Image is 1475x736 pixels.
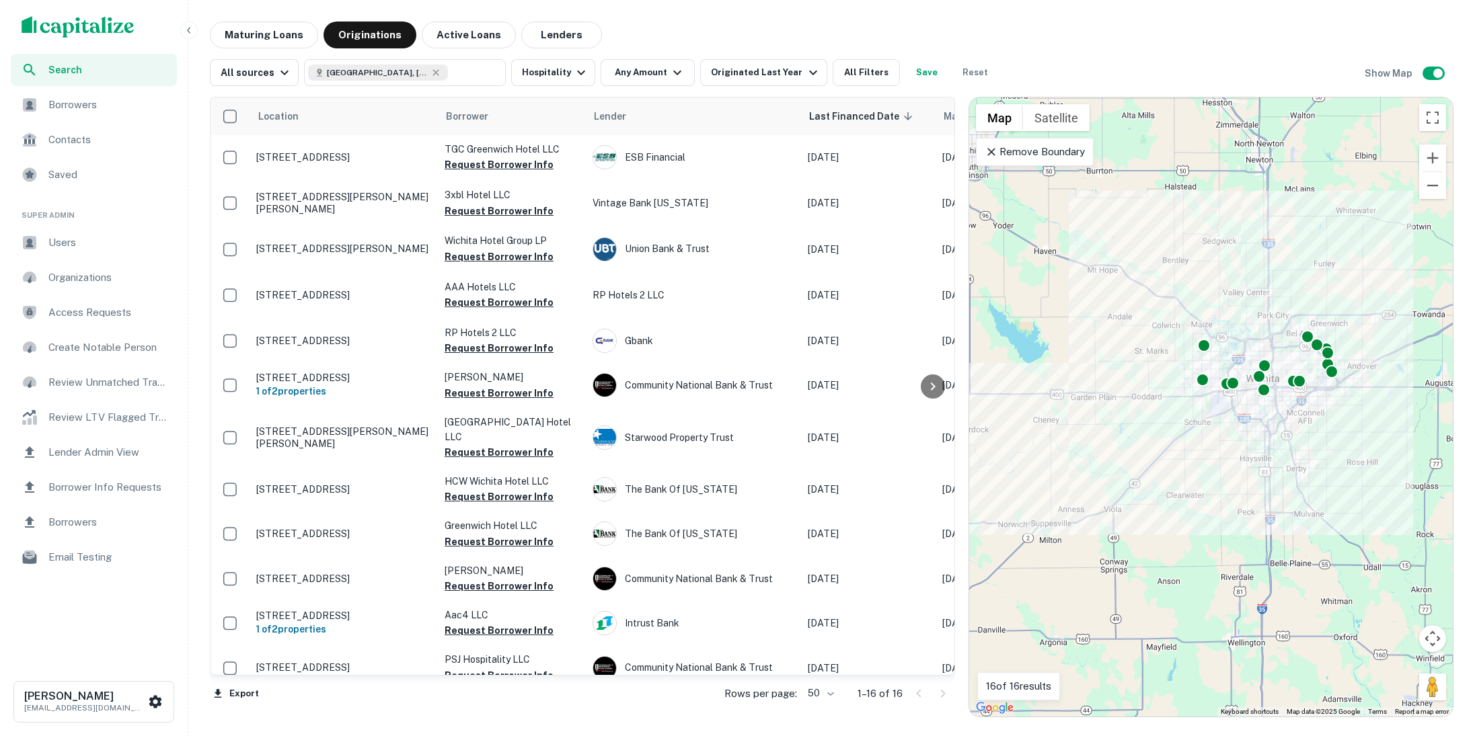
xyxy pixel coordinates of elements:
[445,188,579,202] p: 3xbl Hotel LLC
[445,203,554,219] button: Request Borrower Info
[11,541,177,573] div: Email Testing
[511,59,595,86] button: Hospitality
[445,142,579,157] p: TGC Greenwich Hotel LLC
[256,622,431,637] h6: 1 of 2 properties
[801,97,936,135] th: Last Financed Date
[11,506,177,538] a: Borrowers
[593,612,616,635] img: picture
[808,196,929,210] p: [DATE]
[593,478,616,501] img: picture
[809,108,917,124] span: Last Financed Date
[858,686,903,702] p: 1–16 of 16
[11,54,177,86] a: Search
[445,340,554,356] button: Request Borrower Info
[445,534,554,550] button: Request Borrower Info
[973,699,1017,717] img: Google
[601,59,695,86] button: Any Amount
[256,528,431,540] p: [STREET_ADDRESS]
[445,157,554,173] button: Request Borrower Info
[48,514,169,530] span: Borrowers
[324,22,416,48] button: Originations
[808,242,929,257] p: [DATE]
[593,145,794,169] div: ESB Financial
[22,16,135,38] img: capitalize-logo.png
[1419,145,1446,171] button: Zoom in
[808,571,929,586] p: [DATE]
[250,97,438,135] th: Location
[973,699,1017,717] a: Open this area in Google Maps (opens a new window)
[48,479,169,495] span: Borrower Info Requests
[808,526,929,541] p: [DATE]
[48,444,169,460] span: Lender Admin View
[808,482,929,497] p: [DATE]
[256,573,431,585] p: [STREET_ADDRESS]
[1221,707,1279,717] button: Keyboard shortcuts
[445,652,579,667] p: PSJ Hospitality LLC
[48,235,169,251] span: Users
[593,373,794,397] div: Community National Bank & Trust
[256,483,431,495] p: [STREET_ADDRESS]
[445,474,579,489] p: HCW Wichita Hotel LLC
[438,97,586,135] th: Borrower
[594,108,626,124] span: Lender
[445,489,554,505] button: Request Borrower Info
[1368,708,1387,715] a: Terms
[256,372,431,384] p: [STREET_ADDRESS]
[1023,104,1090,131] button: Show satellite imagery
[256,151,431,163] p: [STREET_ADDRESS]
[808,661,929,676] p: [DATE]
[48,374,169,391] span: Review Unmatched Transactions
[48,167,169,183] span: Saved
[593,567,616,590] img: picture
[48,339,169,356] span: Create Notable Person
[11,331,177,364] a: Create Notable Person
[1419,104,1446,131] button: Toggle fullscreen view
[48,270,169,286] span: Organizations
[802,684,836,703] div: 50
[445,370,579,384] p: [PERSON_NAME]
[593,657,616,680] img: picture
[808,378,929,393] p: [DATE]
[422,22,516,48] button: Active Loans
[210,59,299,86] button: All sources
[221,65,293,81] div: All sources
[256,243,431,255] p: [STREET_ADDRESS][PERSON_NAME]
[24,702,145,714] p: [EMAIL_ADDRESS][DOMAIN_NAME]
[11,89,177,121] a: Borrowers
[593,611,794,635] div: Intrust Bank
[1419,172,1446,199] button: Zoom out
[11,194,177,227] li: Super Admin
[593,567,794,591] div: Community National Bank & Trust
[445,385,554,401] button: Request Borrower Info
[48,549,169,565] span: Email Testing
[985,144,1085,160] p: Remove Boundary
[808,288,929,302] p: [DATE]
[593,288,794,302] p: RP Hotels 2 LLC
[445,518,579,533] p: Greenwich Hotel LLC
[256,661,431,673] p: [STREET_ADDRESS]
[1408,628,1475,693] iframe: Chat Widget
[48,409,169,425] span: Review LTV Flagged Transactions
[258,108,316,124] span: Location
[11,124,177,156] a: Contacts
[593,374,616,397] img: picture
[445,325,579,340] p: RP Hotels 2 LLC
[48,132,169,148] span: Contacts
[11,296,177,329] a: Access Requests
[11,471,177,503] a: Borrower Info Requests
[11,227,177,259] a: Users
[593,196,794,210] p: Vintage Bank [US_STATE]
[445,249,554,265] button: Request Borrower Info
[11,366,177,399] div: Review Unmatched Transactions
[11,261,177,294] a: Organizations
[1395,708,1449,715] a: Report a map error
[445,415,579,444] p: [GEOGRAPHIC_DATA] Hotel LLC
[593,237,794,261] div: Union Bank & Trust
[445,233,579,248] p: Wichita Hotel Group LP
[976,104,1023,131] button: Show street map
